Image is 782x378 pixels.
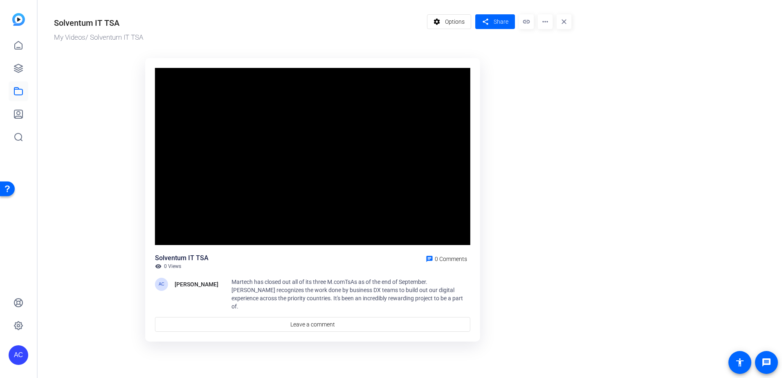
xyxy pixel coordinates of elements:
div: Solventum IT TSA [155,253,209,263]
img: blue-gradient.svg [12,13,25,26]
mat-icon: settings [432,14,442,29]
a: 0 Comments [422,253,470,263]
span: Leave a comment [290,320,335,329]
span: Share [494,18,508,26]
a: Leave a comment [155,317,470,332]
mat-icon: more_horiz [538,14,553,29]
button: Options [427,14,472,29]
div: AC [9,345,28,365]
span: 0 Views [164,263,181,270]
mat-icon: visibility [155,263,162,270]
div: AC [155,278,168,291]
div: [PERSON_NAME] [175,279,218,289]
div: Solventum IT TSA [54,17,119,29]
div: / Solventum IT TSA [54,32,423,43]
span: Martech has closed out all of its three M.comTsAs as of the end of September. [PERSON_NAME] recog... [231,279,463,310]
div: Video Player [155,68,470,245]
span: Options [445,14,465,29]
mat-icon: close [557,14,571,29]
mat-icon: chat [426,255,433,263]
mat-icon: accessibility [735,358,745,367]
mat-icon: link [519,14,534,29]
button: Share [475,14,515,29]
a: My Videos [54,33,85,41]
mat-icon: message [762,358,771,367]
mat-icon: share [480,16,490,27]
span: 0 Comments [435,256,467,262]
